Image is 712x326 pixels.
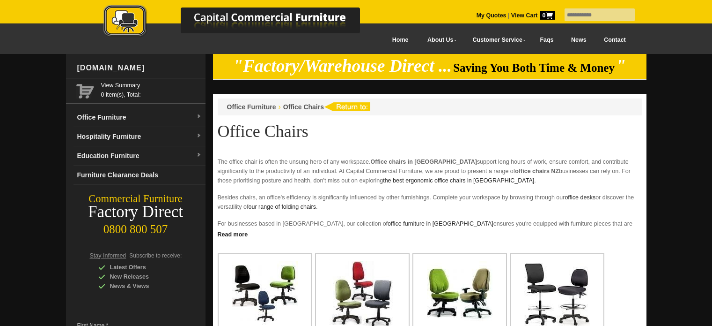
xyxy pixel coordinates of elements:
div: New Releases [98,272,187,281]
img: dropdown [196,133,202,139]
a: the best ergonomic office chairs in [GEOGRAPHIC_DATA] [383,177,534,184]
span: 0 [540,11,555,20]
a: office desks [565,194,595,201]
img: High Office Chairs NZ [524,263,590,326]
span: Saving You Both Time & Money [453,61,615,74]
a: Office Furniture [227,103,276,111]
a: Contact [595,30,634,51]
div: News & Views [98,281,187,291]
a: Click to read more [213,227,646,239]
a: our range of folding chairs [249,204,316,210]
a: Education Furnituredropdown [73,146,206,166]
div: 0800 800 507 [66,218,206,236]
a: View Summary [101,81,202,90]
strong: Office chairs in [GEOGRAPHIC_DATA] [371,159,477,165]
a: News [562,30,595,51]
a: My Quotes [477,12,506,19]
a: Hospitality Furnituredropdown [73,127,206,146]
a: Office Chairs [283,103,324,111]
p: Besides chairs, an office's efficiency is significantly influenced by other furnishings. Complete... [218,193,642,212]
span: Subscribe to receive: [129,252,182,259]
li: › [279,102,281,112]
span: 0 item(s), Total: [101,81,202,98]
div: Commercial Furniture [66,192,206,205]
a: Capital Commercial Furniture Logo [78,5,405,42]
a: Office Furnituredropdown [73,108,206,127]
a: Customer Service [462,30,531,51]
p: The office chair is often the unsung hero of any workspace. support long hours of work, ensure co... [218,157,642,185]
a: About Us [417,30,462,51]
div: Factory Direct [66,205,206,219]
p: For businesses based in [GEOGRAPHIC_DATA], our collection of ensures you're equipped with furnitu... [218,219,642,247]
strong: office chairs NZ [515,168,559,174]
a: Furniture Clearance Deals [73,166,206,185]
strong: View Cart [511,12,555,19]
img: dropdown [196,152,202,158]
h1: Office Chairs [218,122,642,140]
em: " [616,56,626,76]
span: Stay Informed [90,252,126,259]
div: [DOMAIN_NAME] [73,54,206,82]
a: View Cart0 [509,12,555,19]
a: office furniture in [GEOGRAPHIC_DATA] [388,220,493,227]
img: return to [324,102,370,111]
img: dropdown [196,114,202,120]
a: Faqs [531,30,563,51]
img: Capital Commercial Furniture Logo [78,5,405,39]
em: "Factory/Warehouse Direct ... [233,56,452,76]
div: Latest Offers [98,263,187,272]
